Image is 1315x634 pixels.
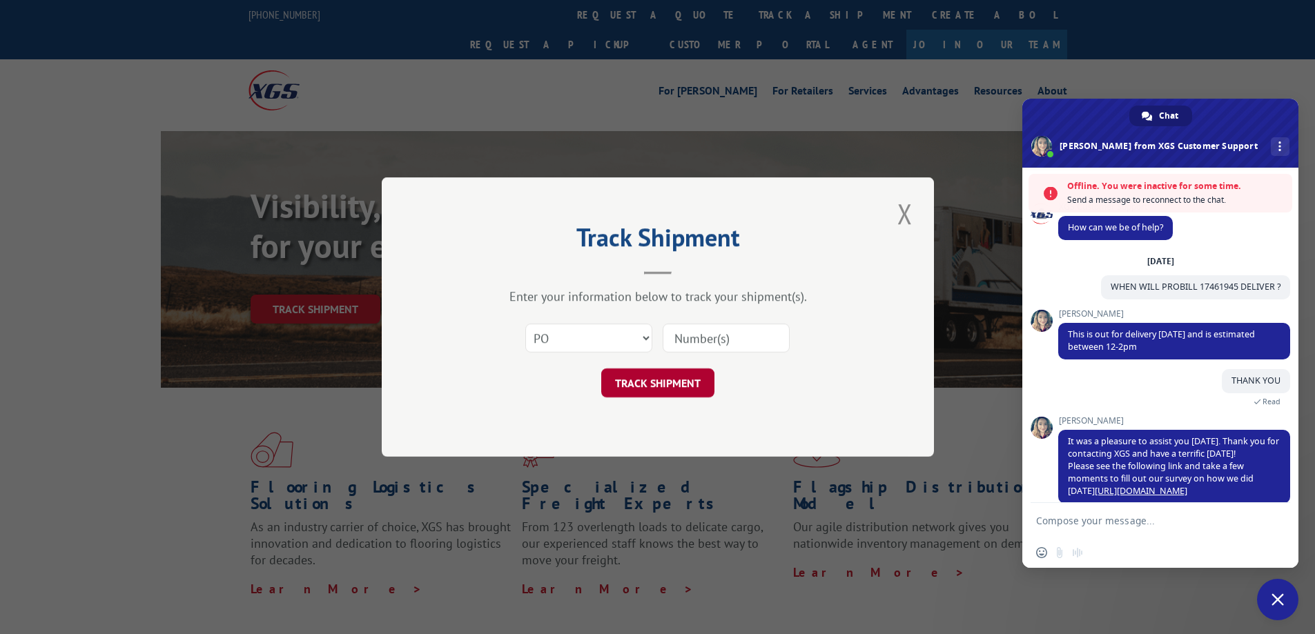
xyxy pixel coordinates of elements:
[1257,579,1298,620] a: Close chat
[663,324,790,353] input: Number(s)
[1067,193,1285,207] span: Send a message to reconnect to the chat.
[1263,397,1280,406] span: Read
[1111,281,1280,293] span: WHEN WILL PROBILL 17461945 DELIVER ?
[1129,106,1192,126] a: Chat
[1159,106,1178,126] span: Chat
[1036,503,1257,537] textarea: Compose your message...
[1068,328,1255,353] span: This is out for delivery [DATE] and is estimated between 12-2pm
[1068,435,1279,497] span: It was a pleasure to assist you [DATE]. Thank you for contacting XGS and have a terrific [DATE]! ...
[893,195,917,232] button: Close modal
[1036,547,1047,558] span: Insert an emoji
[1095,485,1187,497] a: [URL][DOMAIN_NAME]
[1067,179,1285,193] span: Offline. You were inactive for some time.
[451,288,865,304] div: Enter your information below to track your shipment(s).
[1147,257,1174,266] div: [DATE]
[1068,221,1163,233] span: How can we be of help?
[1058,416,1290,426] span: [PERSON_NAME]
[1231,375,1280,386] span: THANK YOU
[601,368,714,397] button: TRACK SHIPMENT
[451,228,865,254] h2: Track Shipment
[1058,309,1290,319] span: [PERSON_NAME]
